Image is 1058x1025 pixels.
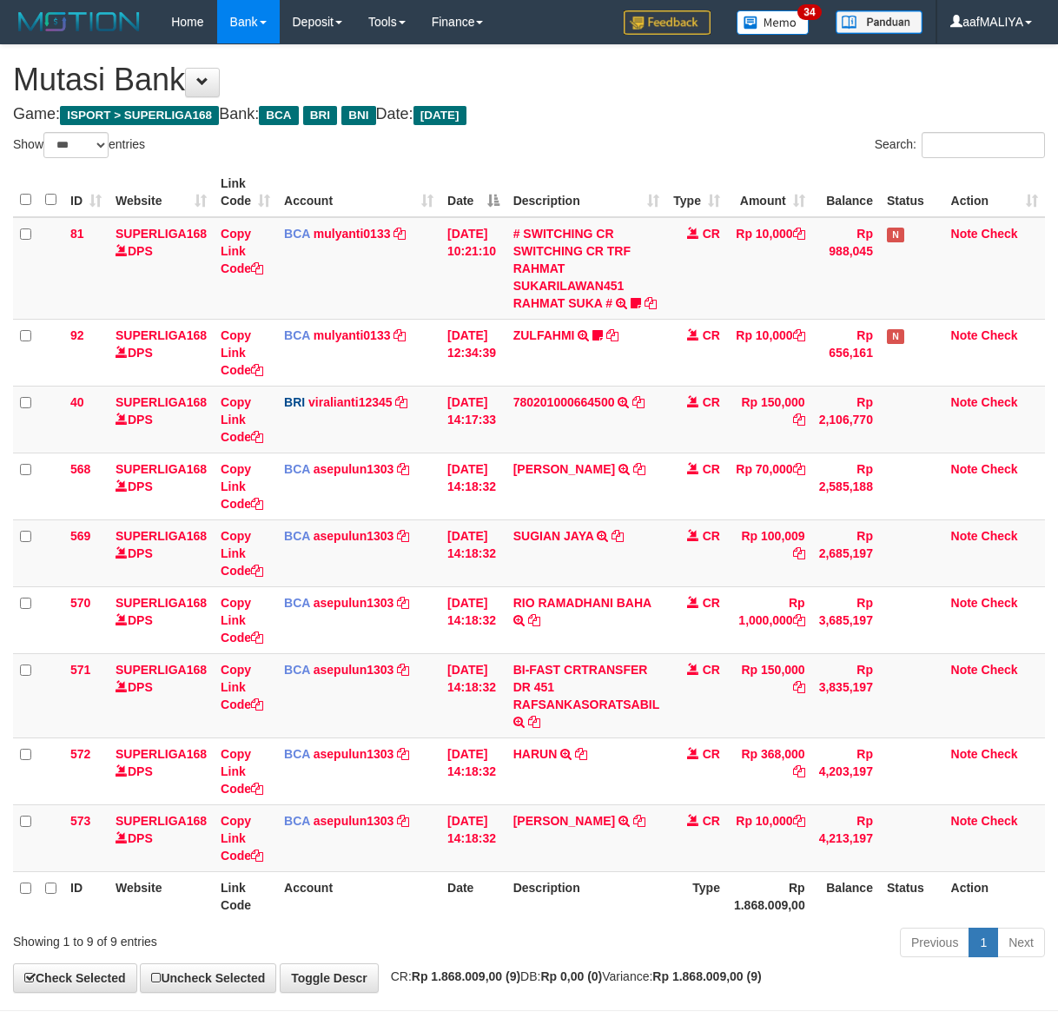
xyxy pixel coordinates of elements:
td: Rp 150,000 [727,653,812,737]
a: Copy ZULFAHMI to clipboard [606,328,618,342]
span: BCA [284,663,310,677]
th: Description [506,871,667,921]
th: Type [666,871,727,921]
th: Account [277,871,440,921]
a: asepulun1303 [314,814,394,828]
span: BCA [259,106,298,125]
td: [DATE] 14:18:32 [440,453,506,519]
span: CR [703,395,720,409]
a: Copy INDRA GUNAWAN to clipboard [633,462,645,476]
td: DPS [109,737,214,804]
td: DPS [109,804,214,871]
a: Copy Link Code [221,462,263,511]
a: Check [982,663,1018,677]
strong: Rp 1.868.009,00 (9) [652,969,761,983]
td: [DATE] 14:18:32 [440,804,506,871]
td: Rp 2,685,197 [812,519,880,586]
td: [DATE] 14:17:33 [440,386,506,453]
a: Check [982,395,1018,409]
a: asepulun1303 [314,462,394,476]
a: mulyanti0133 [314,227,391,241]
a: Previous [900,928,969,957]
span: BRI [303,106,337,125]
a: Copy Link Code [221,747,263,796]
a: Uncheck Selected [140,963,276,993]
a: Note [951,747,978,761]
a: Copy Rp 368,000 to clipboard [793,764,805,778]
img: MOTION_logo.png [13,9,145,35]
span: CR [703,814,720,828]
span: BCA [284,814,310,828]
a: Copy Link Code [221,596,263,645]
a: Copy SUGIAN JAYA to clipboard [612,529,624,543]
a: SUPERLIGA168 [116,462,207,476]
div: Showing 1 to 9 of 9 entries [13,926,428,950]
td: DPS [109,217,214,320]
th: Status [880,871,944,921]
a: SUPERLIGA168 [116,227,207,241]
a: Copy Rp 150,000 to clipboard [793,680,805,694]
a: HARUN [513,747,558,761]
span: CR [703,328,720,342]
a: viralianti12345 [308,395,393,409]
a: SUGIAN JAYA [513,529,594,543]
span: BRI [284,395,305,409]
a: asepulun1303 [314,596,394,610]
span: CR [703,596,720,610]
a: Check [982,529,1018,543]
span: BCA [284,328,310,342]
span: [DATE] [413,106,466,125]
span: Has Note [887,228,904,242]
th: ID: activate to sort column ascending [63,168,109,217]
a: Note [951,596,978,610]
input: Search: [922,132,1045,158]
td: Rp 10,000 [727,804,812,871]
a: Copy asepulun1303 to clipboard [397,529,409,543]
th: Link Code: activate to sort column ascending [214,168,277,217]
a: Copy Rp 10,000 to clipboard [793,328,805,342]
a: 1 [969,928,998,957]
td: Rp 4,203,197 [812,737,880,804]
td: DPS [109,453,214,519]
td: DPS [109,319,214,386]
span: 572 [70,747,90,761]
label: Show entries [13,132,145,158]
a: Copy HENDRA SUKATNO to clipboard [633,814,645,828]
select: Showentries [43,132,109,158]
span: BCA [284,596,310,610]
a: SUPERLIGA168 [116,663,207,677]
td: [DATE] 14:18:32 [440,586,506,653]
td: Rp 10,000 [727,319,812,386]
td: Rp 70,000 [727,453,812,519]
a: Note [951,462,978,476]
a: Copy asepulun1303 to clipboard [397,663,409,677]
a: Note [951,814,978,828]
a: mulyanti0133 [314,328,391,342]
a: Copy 780201000664500 to clipboard [632,395,645,409]
a: Copy BI-FAST CRTRANSFER DR 451 RAFSANKASORATSABIL to clipboard [528,715,540,729]
td: Rp 100,009 [727,519,812,586]
a: Check [982,596,1018,610]
h4: Game: Bank: Date: [13,106,1045,123]
td: Rp 368,000 [727,737,812,804]
a: Check [982,814,1018,828]
th: Rp 1.868.009,00 [727,871,812,921]
td: Rp 4,213,197 [812,804,880,871]
a: asepulun1303 [314,663,394,677]
th: Balance [812,871,880,921]
a: asepulun1303 [314,747,394,761]
a: Copy Rp 1,000,000 to clipboard [793,613,805,627]
a: Next [997,928,1045,957]
th: Account: activate to sort column ascending [277,168,440,217]
a: Copy Link Code [221,663,263,711]
th: Status [880,168,944,217]
span: BCA [284,227,310,241]
a: Copy viralianti12345 to clipboard [395,395,407,409]
a: Copy Link Code [221,395,263,444]
a: Copy asepulun1303 to clipboard [397,747,409,761]
a: Copy Rp 70,000 to clipboard [793,462,805,476]
th: Link Code [214,871,277,921]
a: Copy HARUN to clipboard [575,747,587,761]
strong: Rp 1.868.009,00 (9) [412,969,520,983]
span: 570 [70,596,90,610]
